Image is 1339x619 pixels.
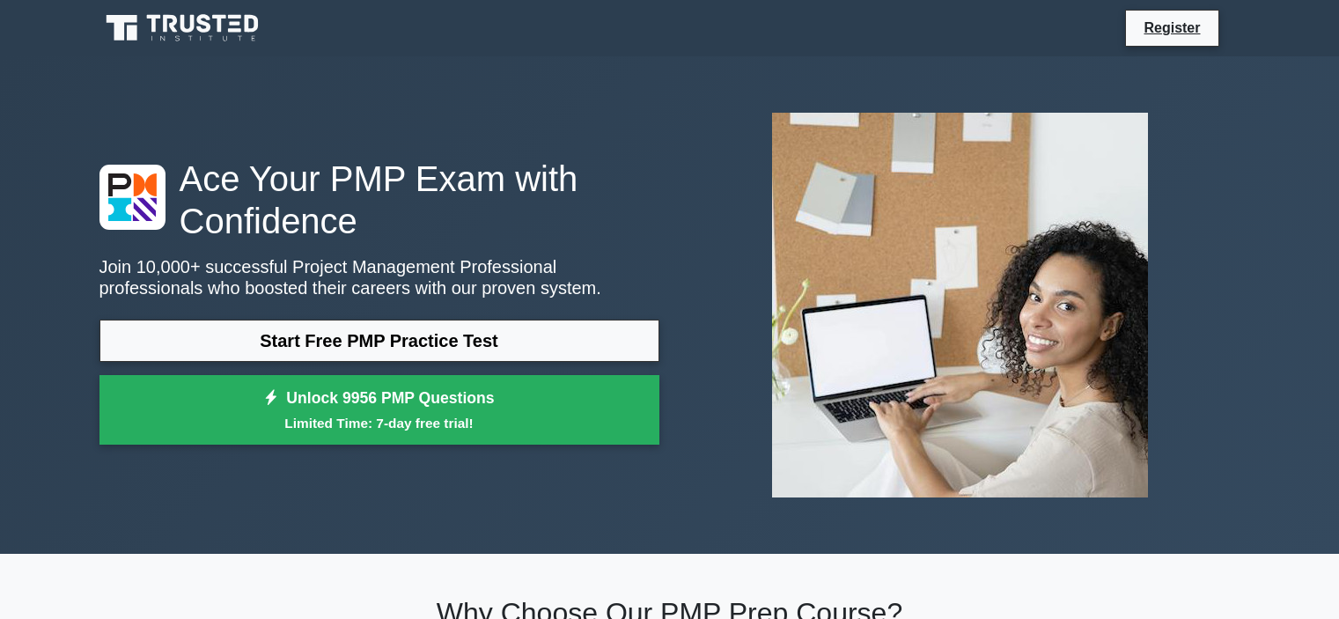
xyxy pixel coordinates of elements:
a: Unlock 9956 PMP QuestionsLimited Time: 7-day free trial! [99,375,659,446]
h1: Ace Your PMP Exam with Confidence [99,158,659,242]
small: Limited Time: 7-day free trial! [121,413,637,433]
a: Start Free PMP Practice Test [99,320,659,362]
p: Join 10,000+ successful Project Management Professional professionals who boosted their careers w... [99,256,659,298]
a: Register [1133,17,1210,39]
